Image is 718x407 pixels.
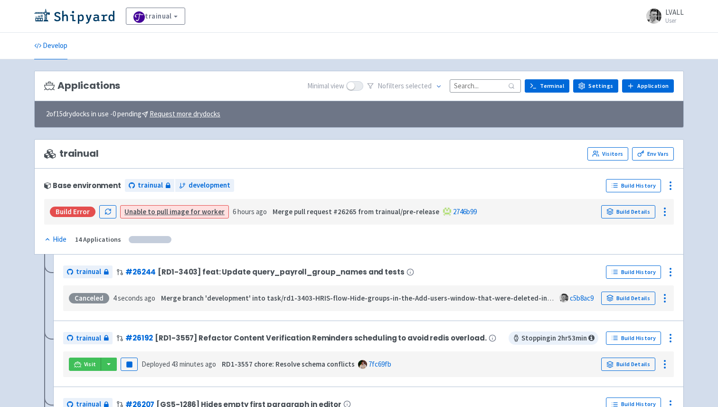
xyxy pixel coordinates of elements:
time: 43 minutes ago [171,360,216,369]
button: Pause [121,358,138,371]
strong: Merge pull request #26265 from trainual/pre-release [273,207,439,216]
input: Search... [450,79,521,92]
span: selected [406,81,432,90]
span: Deployed [142,360,216,369]
a: Build Details [601,358,655,371]
a: trainual [63,332,113,345]
a: c5b8ac9 [570,293,594,303]
time: 4 seconds ago [113,293,155,303]
a: 2746b99 [453,207,477,216]
a: Terminal [525,79,569,93]
div: 14 Applications [75,234,121,245]
span: trainual [138,180,163,191]
a: Build History [606,265,661,279]
a: Build Details [601,205,655,218]
a: trainual [126,8,185,25]
a: #26244 [125,267,156,277]
span: Minimal view [307,81,344,92]
a: Visitors [587,147,628,161]
a: Build History [606,331,661,345]
img: Shipyard logo [34,9,114,24]
span: No filter s [378,81,432,92]
span: 2 of 15 drydocks in use - 0 pending [46,109,220,120]
a: trainual [63,265,113,278]
a: Develop [34,33,67,59]
a: Unable to pull image for worker [124,207,225,216]
a: Build History [606,179,661,192]
div: Hide [44,234,66,245]
h3: Applications [44,80,120,91]
span: [RD1-3403] feat: Update query_payroll_group_names and tests [158,268,404,276]
div: Canceled [69,293,109,303]
u: Request more drydocks [150,109,220,118]
a: trainual [125,179,174,192]
a: Env Vars [632,147,674,161]
a: #26192 [125,333,153,343]
a: Settings [573,79,618,93]
a: Application [622,79,674,93]
small: User [665,18,684,24]
span: trainual [76,333,101,344]
strong: Merge branch 'development' into task/rd1-3403-HRIS-flow-Hide-groups-in-the-Add-users-window-that-... [161,293,628,303]
span: LVALL [665,8,684,17]
span: Visit [84,360,96,368]
div: Base environment [44,181,121,189]
span: [RD1-3557] Refactor Content Verification Reminders scheduling to avoid redis overload. [155,334,486,342]
strong: RD1-3557 chore: Resolve schema conflicts [222,360,355,369]
span: Stopping in 2 hr 53 min [509,331,598,345]
div: Build Error [50,207,95,217]
a: 7fc69fb [368,360,391,369]
time: 6 hours ago [233,207,267,216]
span: trainual [76,266,101,277]
button: Hide [44,234,67,245]
a: development [175,179,234,192]
a: Build Details [601,292,655,305]
span: trainual [44,148,99,159]
span: development [189,180,230,191]
a: LVALL User [641,9,684,24]
a: Visit [69,358,101,371]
